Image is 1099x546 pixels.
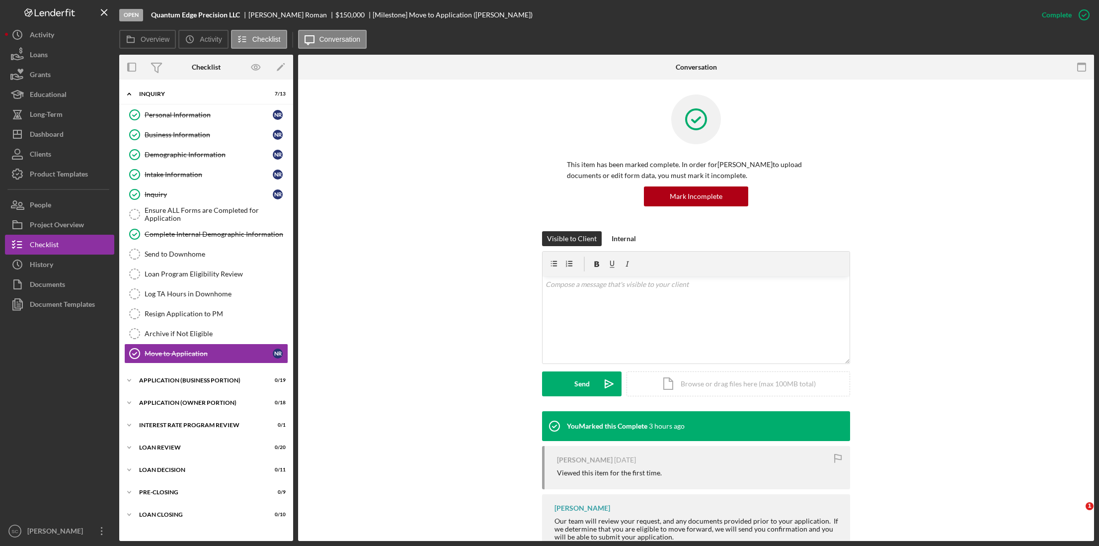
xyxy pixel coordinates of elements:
[124,304,288,324] a: Resign Application to PM
[145,250,288,258] div: Send to Downhome
[567,422,647,430] div: You Marked this Complete
[30,25,54,47] div: Activity
[145,171,273,179] div: Intake Information
[268,377,286,383] div: 0 / 19
[5,215,114,235] a: Project Overview
[5,164,114,184] button: Product Templates
[574,371,590,396] div: Send
[139,377,261,383] div: APPLICATION (BUSINESS PORTION)
[145,230,288,238] div: Complete Internal Demographic Information
[145,350,273,358] div: Move to Application
[567,159,825,182] p: This item has been marked complete. In order for [PERSON_NAME] to upload documents or edit form d...
[145,290,288,298] div: Log TA Hours in Downhome
[1042,5,1072,25] div: Complete
[5,45,114,65] button: Loans
[30,215,84,237] div: Project Overview
[231,30,287,49] button: Checklist
[124,344,288,364] a: Move to ApplicationNR
[139,489,261,495] div: PRE-CLOSING
[373,11,533,19] div: [Milestone] Move to Application ([PERSON_NAME])
[200,35,222,43] label: Activity
[30,65,51,87] div: Grants
[5,124,114,144] button: Dashboard
[273,130,283,140] div: N R
[298,30,367,49] button: Conversation
[145,330,288,338] div: Archive if Not Eligible
[145,151,273,159] div: Demographic Information
[644,186,748,206] button: Mark Incomplete
[124,165,288,184] a: Intake InformationNR
[5,294,114,314] button: Document Templates
[30,104,63,127] div: Long-Term
[5,195,114,215] button: People
[268,467,286,473] div: 0 / 11
[124,284,288,304] a: Log TA Hours in Downhome
[124,125,288,145] a: Business InformationNR
[5,235,114,255] button: Checklist
[145,131,273,139] div: Business Information
[145,190,273,198] div: Inquiry
[554,517,840,541] div: Our team will review your request, and any documents provided prior to your application. If we de...
[335,10,365,19] span: $150,000
[612,231,636,246] div: Internal
[542,371,622,396] button: Send
[151,11,240,19] b: Quantum Edge Precision LLC
[30,274,65,297] div: Documents
[557,469,662,477] div: Viewed this item for the first time.
[141,35,169,43] label: Overview
[139,512,261,518] div: LOAN CLOSING
[5,104,114,124] a: Long-Term
[670,186,722,206] div: Mark Incomplete
[319,35,361,43] label: Conversation
[124,105,288,125] a: Personal InformationNR
[30,45,48,67] div: Loans
[676,63,717,71] div: Conversation
[5,25,114,45] button: Activity
[30,144,51,167] div: Clients
[124,264,288,284] a: Loan Program Eligibility Review
[119,9,143,21] div: Open
[30,164,88,186] div: Product Templates
[145,310,288,318] div: Resign Application to PM
[273,110,283,120] div: N R
[5,144,114,164] button: Clients
[145,206,288,222] div: Ensure ALL Forms are Completed for Application
[139,467,261,473] div: LOAN DECISION
[273,349,283,359] div: N R
[124,145,288,165] a: Demographic InformationNR
[30,255,53,277] div: History
[649,422,685,430] time: 2025-10-14 14:10
[268,445,286,451] div: 0 / 20
[273,150,283,160] div: N R
[273,189,283,199] div: N R
[11,529,18,534] text: SC
[5,85,114,104] button: Educational
[1032,5,1094,25] button: Complete
[268,512,286,518] div: 0 / 10
[139,400,261,406] div: APPLICATION (OWNER PORTION)
[273,170,283,180] div: N R
[124,224,288,244] a: Complete Internal Demographic Information
[252,35,281,43] label: Checklist
[5,255,114,274] button: History
[554,504,610,512] div: [PERSON_NAME]
[542,231,602,246] button: Visible to Client
[557,456,613,464] div: [PERSON_NAME]
[124,324,288,344] a: Archive if Not Eligible
[25,521,89,544] div: [PERSON_NAME]
[547,231,597,246] div: Visible to Client
[139,445,261,451] div: LOAN REVIEW
[5,274,114,294] button: Documents
[268,489,286,495] div: 0 / 9
[30,235,59,257] div: Checklist
[268,422,286,428] div: 0 / 1
[145,270,288,278] div: Loan Program Eligibility Review
[1086,502,1094,510] span: 1
[5,65,114,85] a: Grants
